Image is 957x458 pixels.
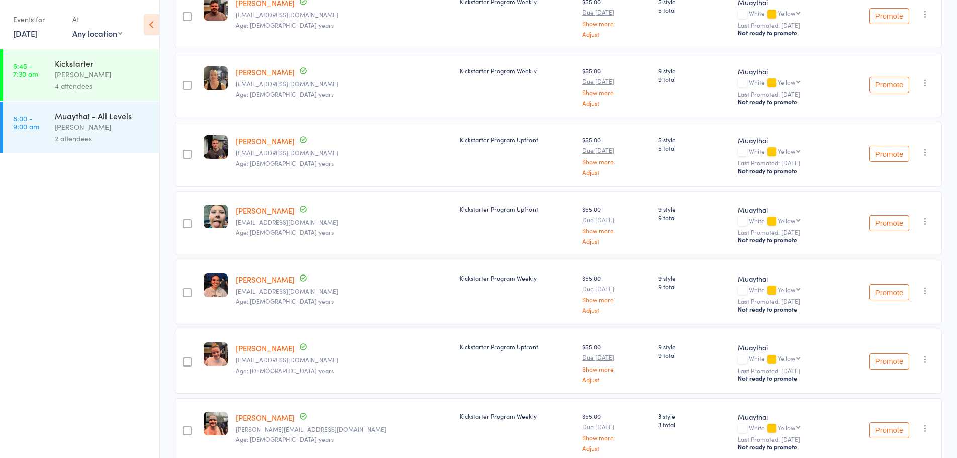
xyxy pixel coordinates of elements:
[658,213,729,222] span: 9 total
[738,79,829,87] div: White
[236,356,452,363] small: isabellamilne1@gmail.com
[658,420,729,429] span: 3 total
[738,424,829,433] div: White
[658,273,729,282] span: 9 style
[738,10,829,18] div: White
[204,273,228,297] img: image1756713350.png
[55,80,151,92] div: 4 attendees
[55,69,151,80] div: [PERSON_NAME]
[658,205,729,213] span: 9 style
[582,169,650,175] a: Adjust
[658,6,729,14] span: 5 total
[236,11,452,18] small: chanmichael558@gmail.com
[738,305,829,313] div: Not ready to promote
[869,215,909,231] button: Promote
[778,10,795,16] div: Yellow
[869,353,909,370] button: Promote
[582,434,650,441] a: Show more
[236,435,334,443] span: Age: [DEMOGRAPHIC_DATA] years
[658,342,729,351] span: 9 style
[738,90,829,98] small: Last Promoted: [DATE]
[460,205,574,213] div: Kickstarter Program Upfront
[778,355,795,361] div: Yellow
[658,351,729,359] span: 9 total
[55,121,151,133] div: [PERSON_NAME]
[13,114,39,130] time: 8:00 - 9:00 am
[658,412,729,420] span: 3 style
[869,422,909,438] button: Promote
[738,367,829,374] small: Last Promoted: [DATE]
[236,366,334,375] span: Age: [DEMOGRAPHIC_DATA] years
[658,66,729,75] span: 9 style
[582,238,650,244] a: Adjust
[236,274,295,285] a: [PERSON_NAME]
[738,273,829,284] div: Muaythai
[204,135,228,159] img: image1756974264.png
[13,62,38,78] time: 6:45 - 7:30 am
[236,343,295,353] a: [PERSON_NAME]
[582,66,650,106] div: $55.00
[582,158,650,165] a: Show more
[658,144,729,152] span: 5 total
[738,205,829,215] div: Muaythai
[236,288,452,295] small: noemilopez.mkt@gmail.com
[72,28,122,39] div: Any location
[582,147,650,154] small: Due [DATE]
[582,78,650,85] small: Due [DATE]
[236,21,334,29] span: Age: [DEMOGRAPHIC_DATA] years
[582,227,650,234] a: Show more
[582,296,650,303] a: Show more
[55,58,151,69] div: Kickstarter
[778,424,795,431] div: Yellow
[869,8,909,24] button: Promote
[236,219,452,226] small: sophiekenn@icloud.com
[460,342,574,351] div: Kickstarter Program Upfront
[738,298,829,305] small: Last Promoted: [DATE]
[460,273,574,282] div: Kickstarter Program Weekly
[582,412,650,451] div: $55.00
[236,159,334,167] span: Age: [DEMOGRAPHIC_DATA] years
[582,89,650,96] a: Show more
[236,205,295,216] a: [PERSON_NAME]
[582,273,650,313] div: $55.00
[582,100,650,106] a: Adjust
[236,67,295,77] a: [PERSON_NAME]
[460,66,574,75] div: Kickstarter Program Weekly
[3,102,159,153] a: 8:00 -9:00 amMuaythai - All Levels[PERSON_NAME]2 attendees
[13,11,62,28] div: Events for
[236,426,452,433] small: jack-rayner@hotmail.com
[658,135,729,144] span: 5 style
[738,66,829,76] div: Muaythai
[55,133,151,144] div: 2 attendees
[236,80,452,87] small: beninav@hotmail.com
[778,217,795,224] div: Yellow
[582,20,650,27] a: Show more
[204,205,228,228] img: image1757556730.png
[738,22,829,29] small: Last Promoted: [DATE]
[738,229,829,236] small: Last Promoted: [DATE]
[13,28,38,39] a: [DATE]
[55,110,151,121] div: Muaythai - All Levels
[72,11,122,28] div: At
[738,159,829,166] small: Last Promoted: [DATE]
[738,443,829,451] div: Not ready to promote
[236,149,452,156] small: hectorausguiheux@gmail.com
[738,135,829,145] div: Muaythai
[658,75,729,83] span: 9 total
[582,423,650,430] small: Due [DATE]
[582,285,650,292] small: Due [DATE]
[738,374,829,382] div: Not ready to promote
[460,412,574,420] div: Kickstarter Program Weekly
[738,217,829,226] div: White
[236,89,334,98] span: Age: [DEMOGRAPHIC_DATA] years
[582,354,650,361] small: Due [DATE]
[204,66,228,90] img: image1755636754.png
[582,376,650,383] a: Adjust
[738,29,829,37] div: Not ready to promote
[582,205,650,244] div: $55.00
[778,79,795,85] div: Yellow
[738,286,829,295] div: White
[738,436,829,443] small: Last Promoted: [DATE]
[738,167,829,175] div: Not ready to promote
[204,342,228,366] img: image1756370380.png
